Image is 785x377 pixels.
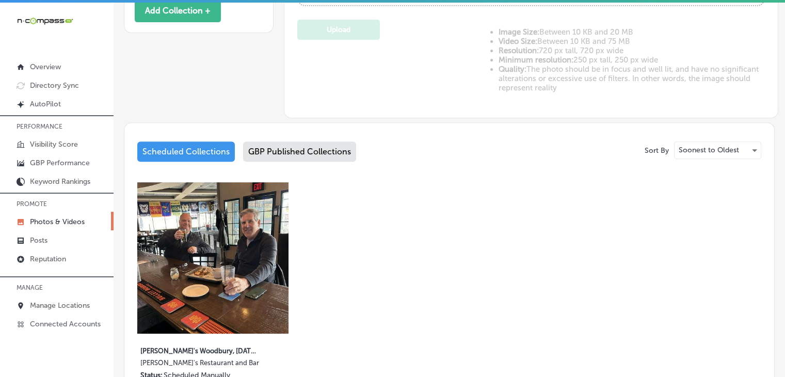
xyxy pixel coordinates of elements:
div: Domain: [DOMAIN_NAME] [27,27,114,35]
div: v 4.0.25 [29,17,51,25]
p: AutoPilot [30,100,61,108]
p: Reputation [30,255,66,263]
p: Sort By [645,146,669,155]
img: logo_orange.svg [17,17,25,25]
label: [PERSON_NAME]'s Woodbury, [DATE], Week 4 [140,341,258,359]
p: Photos & Videos [30,217,85,226]
img: tab_domain_overview_orange.svg [28,60,36,68]
div: Scheduled Collections [137,142,235,162]
img: tab_keywords_by_traffic_grey.svg [103,60,111,68]
p: Visibility Score [30,140,78,149]
img: Collection thumbnail [137,182,289,334]
p: Overview [30,62,61,71]
p: Soonest to Oldest [679,145,739,155]
img: website_grey.svg [17,27,25,35]
div: Domain Overview [39,61,92,68]
img: 660ab0bf-5cc7-4cb8-ba1c-48b5ae0f18e60NCTV_CLogo_TV_Black_-500x88.png [17,16,73,26]
p: Posts [30,236,47,245]
p: Directory Sync [30,81,79,90]
div: Keywords by Traffic [114,61,174,68]
p: Connected Accounts [30,320,101,328]
div: GBP Published Collections [243,142,356,162]
label: [PERSON_NAME]'s Restaurant and Bar [140,359,259,371]
p: Manage Locations [30,301,90,310]
div: Soonest to Oldest [675,142,761,159]
p: Keyword Rankings [30,177,90,186]
p: GBP Performance [30,159,90,167]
